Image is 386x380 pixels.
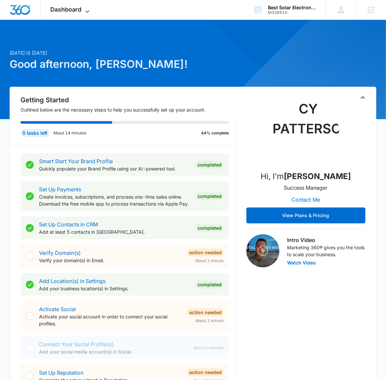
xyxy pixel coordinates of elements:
[284,184,328,192] p: Success Manager
[39,158,113,165] a: Smart Start Your Brand Profile
[261,170,351,182] p: Hi, I'm
[73,39,111,43] div: Keywords by Traffic
[195,192,224,200] div: Completed
[287,236,365,244] h3: Intro Video
[39,306,76,312] a: Activate Social
[268,10,316,15] div: account id
[195,161,224,169] div: Completed
[39,250,81,256] a: Verify Domain(s)
[201,130,229,136] p: 44% complete
[25,39,59,43] div: Domain Overview
[195,318,224,324] span: About 1 minute
[53,130,86,136] p: About 14 minutes
[21,129,49,137] div: 5 tasks left
[39,278,106,284] a: Add Location(s) in Settings
[39,285,190,292] p: Add your business location(s) in Settings.
[39,257,182,264] p: Verify your domain(s) in Email.
[284,171,351,181] strong: [PERSON_NAME]
[359,94,367,102] button: Toggle Collapse
[21,95,237,105] h2: Getting Started
[39,228,190,235] p: Add at least 5 contacts in [GEOGRAPHIC_DATA].
[273,99,339,165] img: Cy Patterson
[51,6,82,13] span: Dashboard
[39,186,81,193] a: Set Up Payments
[287,261,316,265] button: Watch Video
[187,249,224,257] div: Action Needed
[187,368,224,376] div: Action Needed
[19,11,32,16] div: v 4.0.25
[18,38,23,44] img: tab_domain_overview_orange.svg
[39,165,190,172] p: Quickly populate your Brand Profile using our AI-powered tool.
[11,17,16,23] img: website_grey.svg
[287,244,365,258] p: Marketing 360® gives you the tools to scale your business.
[246,208,365,223] button: View Plans & Pricing
[187,309,224,316] div: Action Needed
[11,11,16,16] img: logo_orange.svg
[10,56,251,72] h1: Good afternoon, [PERSON_NAME]!
[10,49,251,56] p: [DATE] is [DATE]
[66,38,71,44] img: tab_keywords_by_traffic_grey.svg
[246,234,279,267] img: Intro Video
[193,345,224,351] span: About 5 minutes
[39,369,83,376] a: Set Up Reputation
[268,5,316,10] div: account name
[39,221,98,228] a: Set Up Contacts in CRM
[285,192,327,208] button: Contact Me
[195,281,224,289] div: Completed
[195,224,224,232] div: Completed
[39,348,188,355] p: Add your social media account(s) in Social.
[17,17,73,23] div: Domain: [DOMAIN_NAME]
[21,106,237,113] p: Outlined below are the necessary steps to help you successfully set up your account.
[39,313,182,327] p: Activate your social account in order to connect your social profiles.
[195,258,224,264] span: About 1 minute
[39,193,190,207] p: Create invoices, subscriptions, and process one-time sales online. Download the free mobile app t...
